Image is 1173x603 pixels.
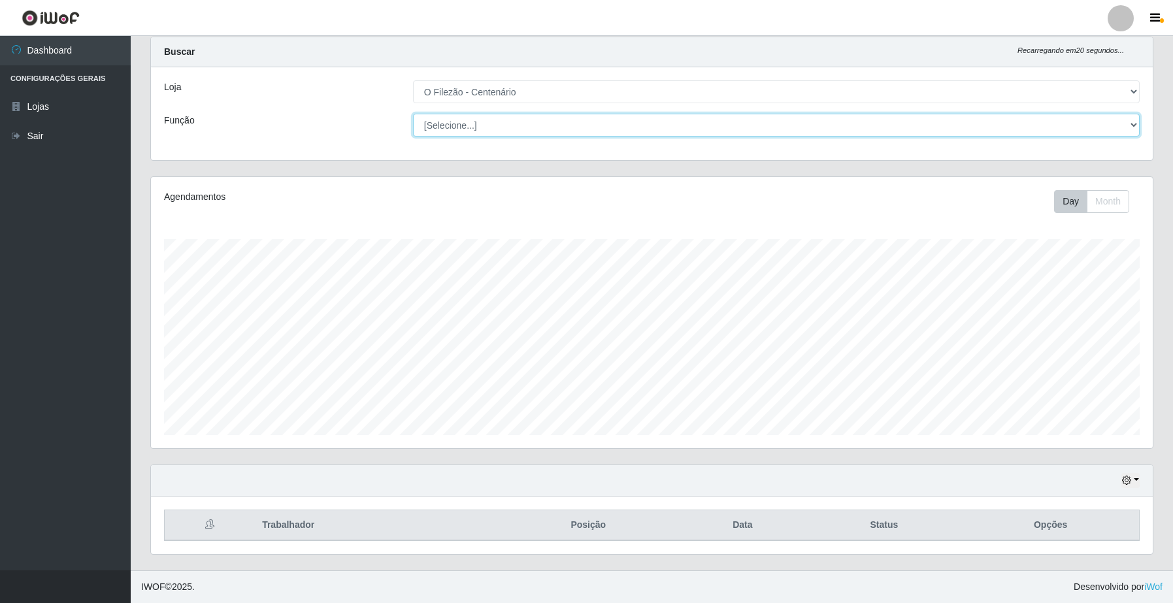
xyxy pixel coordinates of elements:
[164,46,195,57] strong: Buscar
[1144,581,1163,592] a: iWof
[962,510,1139,541] th: Opções
[1074,580,1163,594] span: Desenvolvido por
[1087,190,1129,213] button: Month
[1017,46,1124,54] i: Recarregando em 20 segundos...
[1054,190,1129,213] div: First group
[1054,190,1087,213] button: Day
[497,510,679,541] th: Posição
[254,510,497,541] th: Trabalhador
[22,10,80,26] img: CoreUI Logo
[164,80,181,94] label: Loja
[679,510,806,541] th: Data
[164,190,559,204] div: Agendamentos
[1054,190,1140,213] div: Toolbar with button groups
[141,580,195,594] span: © 2025 .
[141,581,165,592] span: IWOF
[164,114,195,127] label: Função
[806,510,962,541] th: Status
